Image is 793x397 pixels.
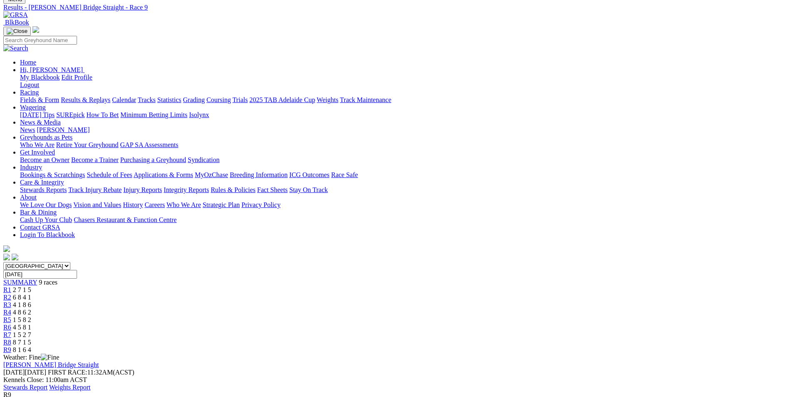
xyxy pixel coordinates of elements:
[189,111,209,118] a: Isolynx
[20,134,72,141] a: Greyhounds as Pets
[41,354,59,361] img: Fine
[3,339,11,346] span: R8
[3,270,77,279] input: Select date
[230,171,288,178] a: Breeding Information
[20,171,85,178] a: Bookings & Scratchings
[123,201,143,208] a: History
[3,294,11,301] a: R2
[317,96,338,103] a: Weights
[20,74,60,81] a: My Blackbook
[20,111,790,119] div: Wagering
[20,194,37,201] a: About
[13,324,31,331] span: 4 5 8 1
[73,201,121,208] a: Vision and Values
[3,369,25,376] span: [DATE]
[183,96,205,103] a: Grading
[3,11,28,19] img: GRSA
[3,354,59,361] span: Weather: Fine
[20,96,59,103] a: Fields & Form
[20,59,36,66] a: Home
[20,149,55,156] a: Get Involved
[3,309,11,316] a: R4
[3,19,29,26] a: BlkBook
[20,216,790,224] div: Bar & Dining
[7,28,27,35] img: Close
[331,171,358,178] a: Race Safe
[12,254,18,260] img: twitter.svg
[120,156,186,163] a: Purchasing a Greyhound
[71,156,119,163] a: Become a Trainer
[20,179,64,186] a: Care & Integrity
[20,201,790,209] div: About
[138,96,156,103] a: Tracks
[20,216,72,223] a: Cash Up Your Club
[13,309,31,316] span: 4 8 6 2
[3,286,11,293] a: R1
[123,186,162,193] a: Injury Reports
[20,141,55,148] a: Who We Are
[20,74,790,89] div: Hi, [PERSON_NAME]
[3,45,28,52] img: Search
[20,186,67,193] a: Stewards Reports
[157,96,181,103] a: Statistics
[39,279,57,286] span: 9 races
[13,316,31,323] span: 1 5 8 2
[3,301,11,308] a: R3
[3,346,11,353] a: R9
[48,369,87,376] span: FIRST RACE:
[61,96,110,103] a: Results & Replays
[3,316,11,323] a: R5
[120,111,187,118] a: Minimum Betting Limits
[20,164,42,171] a: Industry
[13,301,31,308] span: 4 1 8 6
[20,201,72,208] a: We Love Our Dogs
[203,201,240,208] a: Strategic Plan
[289,171,329,178] a: ICG Outcomes
[206,96,231,103] a: Coursing
[120,141,179,148] a: GAP SA Assessments
[49,384,91,391] a: Weights Report
[188,156,219,163] a: Syndication
[112,96,136,103] a: Calendar
[3,384,47,391] a: Stewards Report
[20,186,790,194] div: Care & Integrity
[20,119,61,126] a: News & Media
[20,224,60,231] a: Contact GRSA
[62,74,92,81] a: Edit Profile
[3,331,11,338] span: R7
[20,156,790,164] div: Get Involved
[3,245,10,252] img: logo-grsa-white.png
[3,36,77,45] input: Search
[20,141,790,149] div: Greyhounds as Pets
[134,171,193,178] a: Applications & Forms
[3,4,790,11] div: Results - [PERSON_NAME] Bridge Straight - Race 9
[232,96,248,103] a: Trials
[5,19,29,26] span: BlkBook
[20,171,790,179] div: Industry
[48,369,134,376] span: 11:32AM(ACST)
[56,141,119,148] a: Retire Your Greyhound
[20,126,790,134] div: News & Media
[20,209,57,216] a: Bar & Dining
[20,231,75,238] a: Login To Blackbook
[20,104,46,111] a: Wagering
[257,186,288,193] a: Fact Sheets
[13,346,31,353] span: 8 1 6 4
[13,331,31,338] span: 1 5 2 7
[211,186,256,193] a: Rules & Policies
[3,324,11,331] a: R6
[144,201,165,208] a: Careers
[241,201,281,208] a: Privacy Policy
[3,27,31,36] button: Toggle navigation
[20,156,70,163] a: Become an Owner
[87,111,119,118] a: How To Bet
[195,171,228,178] a: MyOzChase
[3,376,790,384] div: Kennels Close: 11:00am ACST
[74,216,176,223] a: Chasers Restaurant & Function Centre
[340,96,391,103] a: Track Maintenance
